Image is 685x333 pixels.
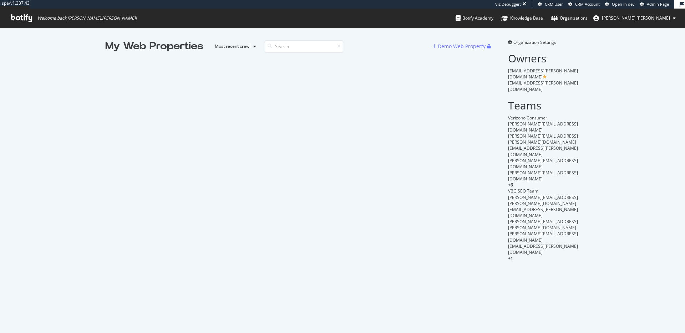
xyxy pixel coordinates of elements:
[508,182,513,188] span: + 6
[568,1,600,7] a: CRM Account
[508,206,578,219] span: [EMAIL_ADDRESS][PERSON_NAME][DOMAIN_NAME]
[551,9,588,28] a: Organizations
[647,1,669,7] span: Admin Page
[456,15,493,22] div: Botify Academy
[456,9,493,28] a: Botify Academy
[605,1,635,7] a: Open in dev
[545,1,563,7] span: CRM User
[538,1,563,7] a: CRM User
[602,15,670,21] span: joe.mcdonald
[508,121,578,133] span: [PERSON_NAME][EMAIL_ADDRESS][DOMAIN_NAME]
[265,40,343,53] input: Search
[612,1,635,7] span: Open in dev
[508,231,578,243] span: [PERSON_NAME][EMAIL_ADDRESS][DOMAIN_NAME]
[209,41,259,52] button: Most recent crawl
[588,12,681,24] button: [PERSON_NAME].[PERSON_NAME]
[508,255,513,261] span: + 1
[508,80,578,92] span: [EMAIL_ADDRESS][PERSON_NAME][DOMAIN_NAME]
[508,243,578,255] span: [EMAIL_ADDRESS][PERSON_NAME][DOMAIN_NAME]
[508,194,578,206] span: [PERSON_NAME][EMAIL_ADDRESS][PERSON_NAME][DOMAIN_NAME]
[508,52,580,64] h2: Owners
[508,68,578,80] span: [EMAIL_ADDRESS][PERSON_NAME][DOMAIN_NAME]
[105,39,203,53] div: My Web Properties
[501,15,543,22] div: Knowledge Base
[432,43,487,49] a: Demo Web Property
[438,43,486,50] div: Demo Web Property
[508,170,578,182] span: [PERSON_NAME][EMAIL_ADDRESS][DOMAIN_NAME]
[508,145,578,157] span: [EMAIL_ADDRESS][PERSON_NAME][DOMAIN_NAME]
[508,158,578,170] span: [PERSON_NAME][EMAIL_ADDRESS][DOMAIN_NAME]
[513,39,556,45] span: Organization Settings
[495,1,521,7] div: Viz Debugger:
[508,115,580,121] div: Verizono Consumer
[508,133,578,145] span: [PERSON_NAME][EMAIL_ADDRESS][PERSON_NAME][DOMAIN_NAME]
[508,188,580,194] div: VBG SEO Team
[508,219,578,231] span: [PERSON_NAME][EMAIL_ADDRESS][PERSON_NAME][DOMAIN_NAME]
[37,15,137,21] span: Welcome back, [PERSON_NAME].[PERSON_NAME] !
[215,44,250,48] div: Most recent crawl
[575,1,600,7] span: CRM Account
[508,99,580,111] h2: Teams
[432,41,487,52] button: Demo Web Property
[501,9,543,28] a: Knowledge Base
[640,1,669,7] a: Admin Page
[551,15,588,22] div: Organizations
